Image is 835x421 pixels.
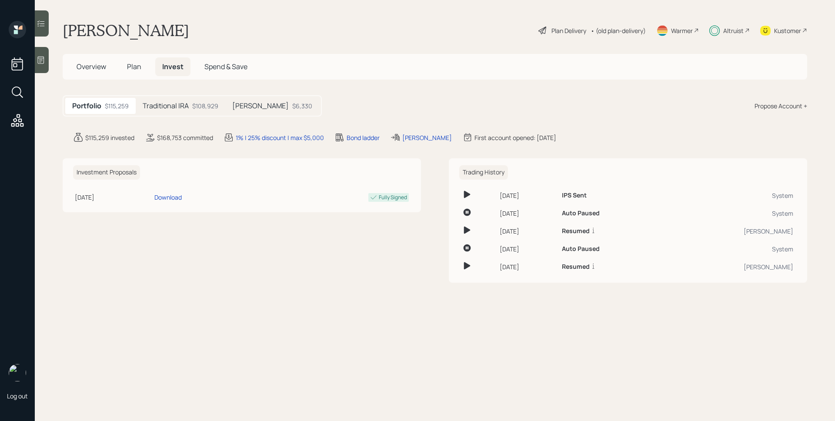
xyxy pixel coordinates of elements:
[667,227,793,236] div: [PERSON_NAME]
[347,133,380,142] div: Bond ladder
[671,26,693,35] div: Warmer
[667,262,793,271] div: [PERSON_NAME]
[667,191,793,200] div: System
[667,244,793,254] div: System
[63,21,189,40] h1: [PERSON_NAME]
[292,101,312,110] div: $6,330
[204,62,247,71] span: Spend & Save
[154,193,182,202] div: Download
[105,101,129,110] div: $115,259
[162,62,184,71] span: Invest
[379,194,407,201] div: Fully Signed
[562,227,590,235] h6: Resumed
[73,165,140,180] h6: Investment Proposals
[562,245,600,253] h6: Auto Paused
[143,102,189,110] h5: Traditional IRA
[9,364,26,381] img: james-distasi-headshot.png
[236,133,324,142] div: 1% | 25% discount | max $5,000
[157,133,213,142] div: $168,753 committed
[72,102,101,110] h5: Portfolio
[562,192,587,199] h6: IPS Sent
[591,26,646,35] div: • (old plan-delivery)
[7,392,28,400] div: Log out
[562,263,590,271] h6: Resumed
[500,209,555,218] div: [DATE]
[551,26,586,35] div: Plan Delivery
[474,133,556,142] div: First account opened: [DATE]
[667,209,793,218] div: System
[723,26,744,35] div: Altruist
[500,227,555,236] div: [DATE]
[500,262,555,271] div: [DATE]
[402,133,452,142] div: [PERSON_NAME]
[127,62,141,71] span: Plan
[774,26,801,35] div: Kustomer
[77,62,106,71] span: Overview
[500,191,555,200] div: [DATE]
[500,244,555,254] div: [DATE]
[562,210,600,217] h6: Auto Paused
[192,101,218,110] div: $108,929
[75,193,151,202] div: [DATE]
[85,133,134,142] div: $115,259 invested
[755,101,807,110] div: Propose Account +
[459,165,508,180] h6: Trading History
[232,102,289,110] h5: [PERSON_NAME]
